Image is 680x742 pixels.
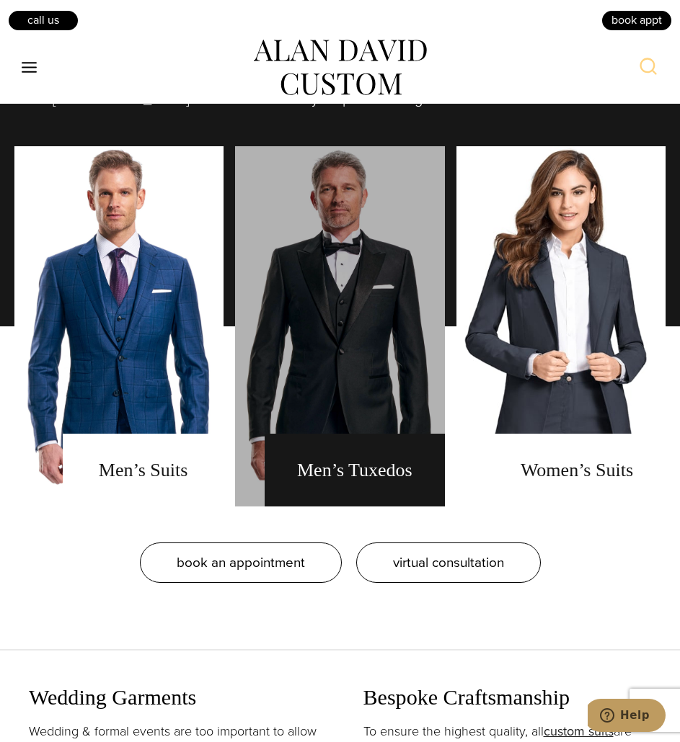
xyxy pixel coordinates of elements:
[7,9,79,31] a: Call Us
[14,55,45,81] button: Open menu
[456,146,666,506] a: Women's Suits
[14,146,224,506] a: men's suits
[356,542,541,583] a: virtual consultation
[393,552,504,573] span: virtual consultation
[235,146,444,506] a: men's tuxedos
[588,699,666,735] iframe: Opens a widget where you can chat to one of our agents
[544,722,614,741] a: custom suits
[254,40,427,96] img: alan david custom
[631,50,666,85] button: View Search Form
[29,684,317,710] h3: Wedding Garments
[177,552,305,573] span: book an appointment
[140,542,342,583] a: book an appointment
[601,9,673,31] a: book appt
[363,684,652,710] h3: Bespoke Craftsmanship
